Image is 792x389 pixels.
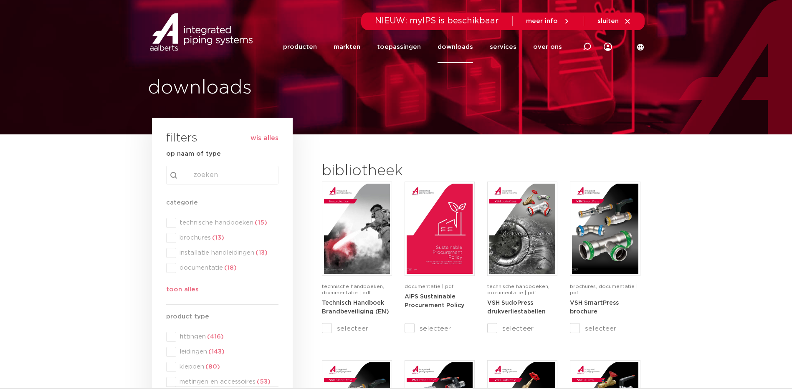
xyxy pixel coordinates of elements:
[375,17,499,25] span: NIEUW: myIPS is beschikbaar
[166,129,197,149] h3: filters
[405,323,475,333] label: selecteer
[487,323,557,333] label: selecteer
[407,184,473,274] img: Aips_A4Sustainable-Procurement-Policy_5011446_EN-pdf.jpg
[405,284,453,289] span: documentatie | pdf
[322,300,389,315] a: Technisch Handboek Brandbeveiliging (EN)
[283,31,317,63] a: producten
[166,151,221,157] strong: op naam of type
[570,323,640,333] label: selecteer
[526,18,558,24] span: meer info
[526,18,570,25] a: meer info
[148,75,392,101] h1: downloads
[405,293,464,309] a: AIPS Sustainable Procurement Policy
[597,18,631,25] a: sluiten
[283,31,562,63] nav: Menu
[597,18,619,24] span: sluiten
[570,284,638,295] span: brochures, documentatie | pdf
[322,284,384,295] span: technische handboeken, documentatie | pdf
[322,323,392,333] label: selecteer
[377,31,421,63] a: toepassingen
[487,300,546,315] a: VSH SudoPress drukverliestabellen
[487,284,549,295] span: technische handboeken, documentatie | pdf
[322,161,471,181] h2: bibliotheek
[490,31,516,63] a: services
[438,31,473,63] a: downloads
[334,31,360,63] a: markten
[489,184,555,274] img: VSH-SudoPress_A4PLT_5007706_2024-2.0_NL-pdf.jpg
[572,184,638,274] img: VSH-SmartPress_A4Brochure-5008016-2023_2.0_NL-pdf.jpg
[533,31,562,63] a: over ons
[604,38,612,56] div: my IPS
[324,184,390,274] img: FireProtection_A4TM_5007915_2025_2.0_EN-pdf.jpg
[405,294,464,309] strong: AIPS Sustainable Procurement Policy
[570,300,619,315] a: VSH SmartPress brochure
